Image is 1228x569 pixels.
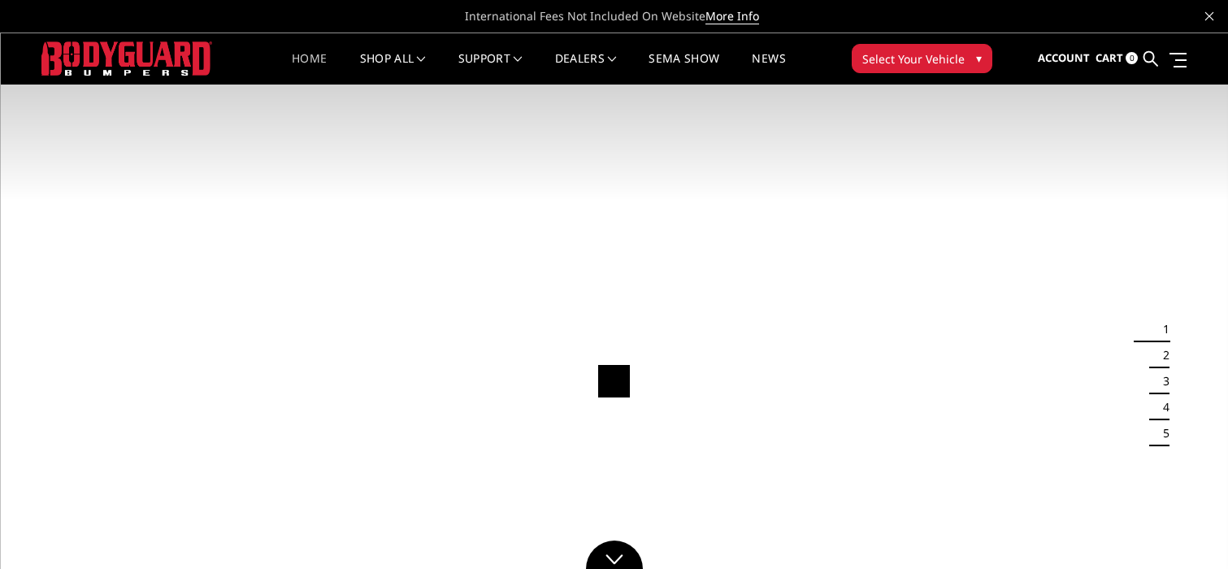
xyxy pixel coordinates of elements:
span: ▾ [976,50,982,67]
button: Select Your Vehicle [852,44,992,73]
span: Cart [1096,50,1123,65]
a: Account [1038,37,1090,80]
a: Home [292,53,327,85]
button: 5 of 5 [1153,420,1169,446]
span: 0 [1126,52,1138,64]
button: 4 of 5 [1153,394,1169,420]
span: Select Your Vehicle [862,50,965,67]
img: BODYGUARD BUMPERS [41,41,212,75]
a: More Info [705,8,759,24]
a: Dealers [555,53,617,85]
a: Click to Down [586,541,643,569]
a: News [752,53,785,85]
span: Account [1038,50,1090,65]
button: 3 of 5 [1153,368,1169,394]
button: 1 of 5 [1153,316,1169,342]
a: shop all [360,53,426,85]
a: SEMA Show [649,53,719,85]
button: 2 of 5 [1153,342,1169,368]
a: Cart 0 [1096,37,1138,80]
a: Support [458,53,523,85]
